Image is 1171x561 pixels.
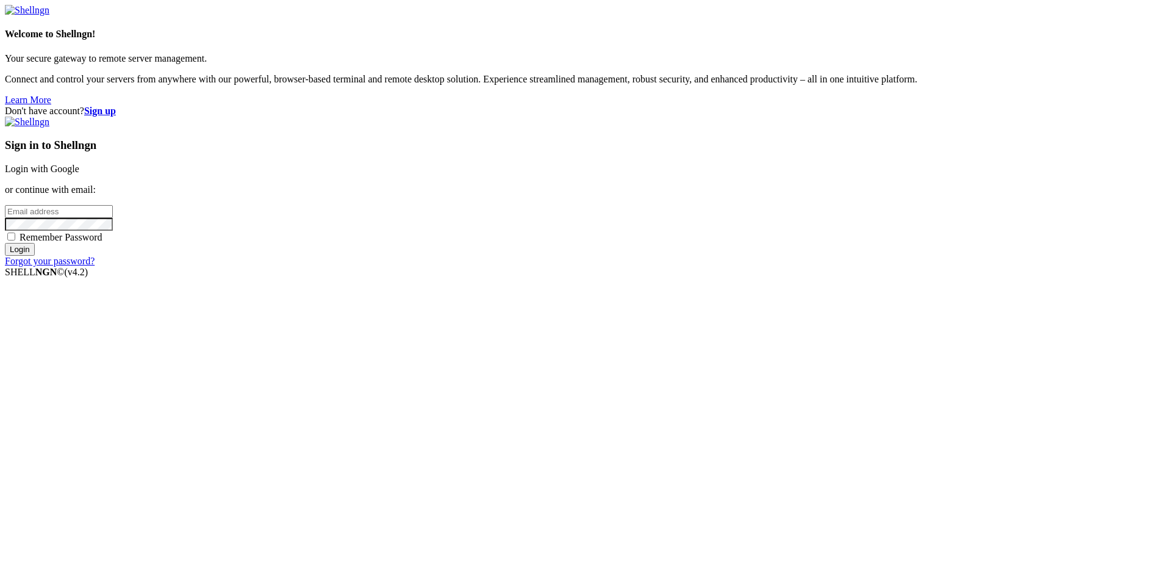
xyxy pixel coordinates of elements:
b: NGN [35,267,57,277]
span: 4.2.0 [65,267,88,277]
h3: Sign in to Shellngn [5,139,1166,152]
input: Remember Password [7,233,15,241]
p: Connect and control your servers from anywhere with our powerful, browser-based terminal and remo... [5,74,1166,85]
h4: Welcome to Shellngn! [5,29,1166,40]
img: Shellngn [5,117,49,128]
a: Sign up [84,106,116,116]
p: Your secure gateway to remote server management. [5,53,1166,64]
img: Shellngn [5,5,49,16]
a: Forgot your password? [5,256,95,266]
span: SHELL © [5,267,88,277]
input: Login [5,243,35,256]
div: Don't have account? [5,106,1166,117]
p: or continue with email: [5,184,1166,195]
a: Login with Google [5,164,79,174]
input: Email address [5,205,113,218]
span: Remember Password [20,232,102,242]
a: Learn More [5,95,51,105]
